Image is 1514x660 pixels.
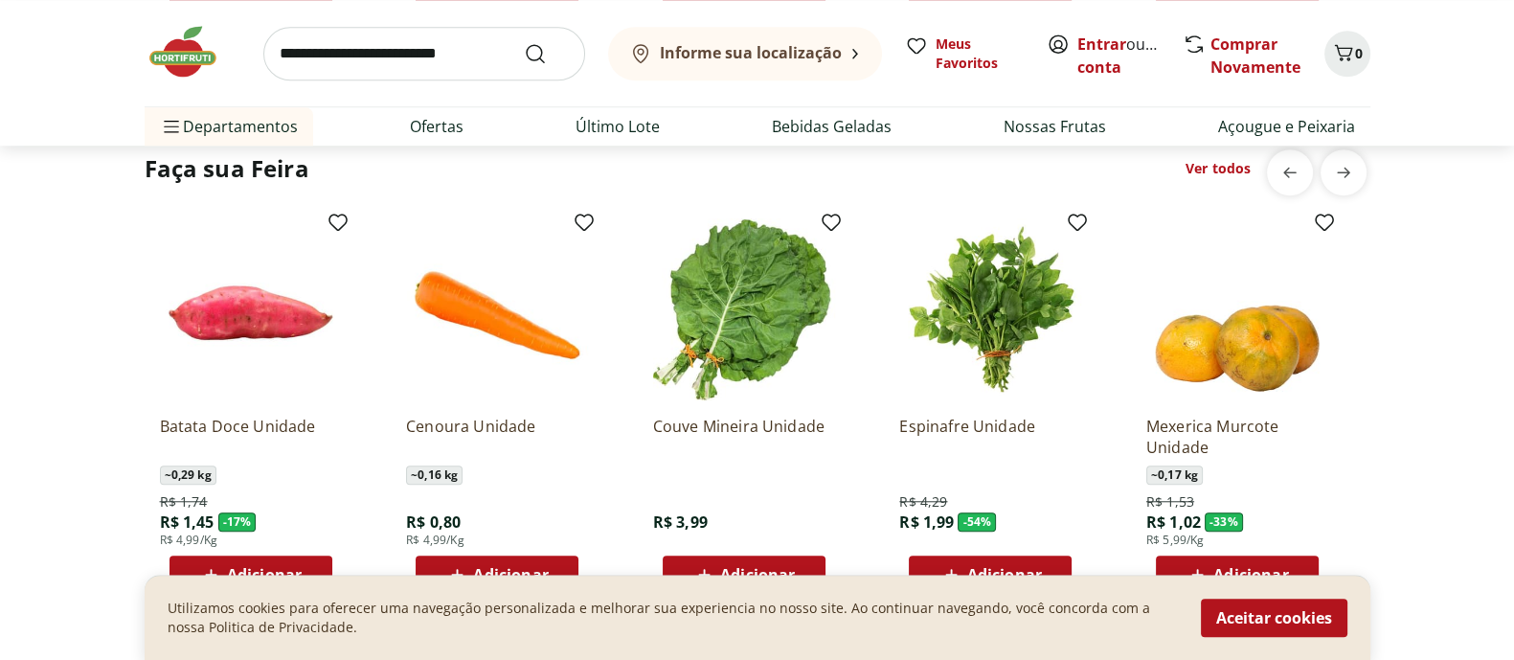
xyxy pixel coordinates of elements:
span: - 17 % [218,512,257,532]
span: R$ 4,29 [899,492,947,512]
a: Ver todos [1186,159,1251,178]
span: Adicionar [967,567,1042,582]
button: Adicionar [909,556,1072,594]
span: Adicionar [227,567,302,582]
a: Último Lote [576,115,660,138]
span: R$ 1,74 [160,492,208,512]
span: R$ 5,99/Kg [1146,533,1205,548]
button: Adicionar [663,556,825,594]
button: next [1321,149,1367,195]
span: R$ 4,99/Kg [406,533,464,548]
span: R$ 1,53 [1146,492,1194,512]
span: ~ 0,17 kg [1146,466,1203,485]
a: Comprar Novamente [1210,34,1300,78]
a: Cenoura Unidade [406,416,588,458]
input: search [263,27,585,80]
button: Menu [160,103,183,149]
button: Carrinho [1324,31,1370,77]
span: ~ 0,16 kg [406,466,463,485]
span: Meus Favoritos [936,34,1024,73]
button: Informe sua localização [608,27,882,80]
span: Adicionar [1213,567,1288,582]
span: R$ 4,99/Kg [160,533,218,548]
button: Adicionar [169,556,332,594]
a: Couve Mineira Unidade [653,416,835,458]
a: Bebidas Geladas [772,115,892,138]
span: R$ 0,80 [406,512,461,533]
span: 0 [1355,44,1363,62]
span: - 33 % [1205,512,1243,532]
img: Espinafre Unidade [899,218,1081,400]
span: R$ 1,02 [1146,512,1201,533]
button: previous [1267,149,1313,195]
a: Ofertas [410,115,463,138]
button: Adicionar [416,556,578,594]
span: R$ 1,99 [899,512,954,533]
span: Adicionar [473,567,548,582]
h2: Faça sua Feira [145,153,309,184]
a: Açougue e Peixaria [1218,115,1355,138]
img: Mexerica Murcote Unidade [1146,218,1328,400]
p: Utilizamos cookies para oferecer uma navegação personalizada e melhorar sua experiencia no nosso ... [168,599,1178,637]
button: Aceitar cookies [1201,599,1347,637]
b: Informe sua localização [660,42,842,63]
span: ou [1077,33,1163,79]
span: Adicionar [720,567,795,582]
img: Batata Doce Unidade [160,218,342,400]
a: Nossas Frutas [1004,115,1106,138]
a: Entrar [1077,34,1126,55]
span: R$ 1,45 [160,512,215,533]
img: Couve Mineira Unidade [653,218,835,400]
a: Meus Favoritos [905,34,1024,73]
button: Adicionar [1156,556,1319,594]
img: Hortifruti [145,23,240,80]
span: - 54 % [958,512,996,532]
span: Departamentos [160,103,298,149]
img: Cenoura Unidade [406,218,588,400]
a: Espinafre Unidade [899,416,1081,458]
span: R$ 3,99 [653,512,708,533]
a: Criar conta [1077,34,1183,78]
button: Submit Search [524,42,570,65]
a: Mexerica Murcote Unidade [1146,416,1328,458]
span: ~ 0,29 kg [160,466,216,485]
a: Batata Doce Unidade [160,416,342,458]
